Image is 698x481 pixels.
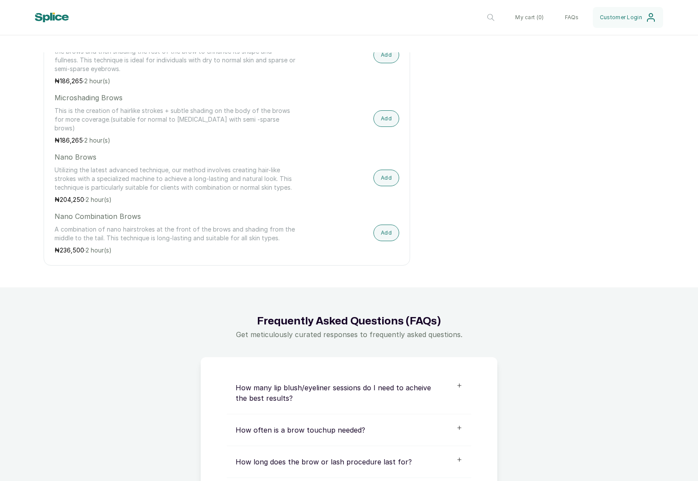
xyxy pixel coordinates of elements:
span: 186,265 [60,136,83,144]
p: Achieve natural-looking eyebrows by creating fine hairlike strokes at the start of the brows and ... [55,38,296,73]
span: 2 hour(s) [86,196,112,203]
p: This is the creation of hairlike strokes + subtle shading on the body of the brows for more cover... [55,106,296,133]
button: Add [373,110,399,127]
span: 2 hour(s) [84,136,110,144]
p: ₦ · [55,136,296,145]
p: ₦ · [55,195,296,204]
p: How many lip blush/eyeliner sessions do I need to acheive the best results? [236,382,440,403]
span: 2 hour(s) [86,246,112,254]
p: Get meticulously curated responses to frequently asked questions. [236,329,462,340]
p: Nano Combination Brows [55,211,296,222]
button: Customer Login [593,7,663,28]
span: 236,500 [60,246,84,254]
p: How often is a brow touchup needed? [236,425,440,435]
p: Utilizing the latest advanced technique, our method involves creating hair-like strokes with a sp... [55,166,296,192]
h2: Frequently Asked Questions (FAQs) [257,314,441,329]
p: Nano Brows [55,152,296,162]
button: Add [373,225,399,241]
span: 204,250 [60,196,84,203]
span: 2 hour(s) [84,77,110,85]
p: ₦ · [55,77,296,85]
span: 186,265 [60,77,83,85]
button: My cart (0) [508,7,551,28]
span: Customer Login [600,14,642,21]
button: Add [373,47,399,63]
button: Add [373,170,399,186]
p: ₦ · [55,246,296,255]
button: FAQs [558,7,586,28]
p: A combination of nano hairstrokes at the front of the brows and shading from the middle to the ta... [55,225,296,242]
p: Microshading Brows [55,92,296,103]
p: How long does the brow or lash procedure last for? [236,457,440,467]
